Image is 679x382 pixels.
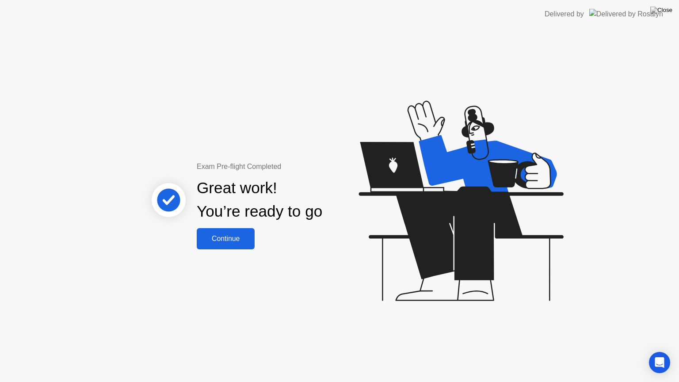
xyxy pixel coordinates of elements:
[197,228,255,249] button: Continue
[197,161,379,172] div: Exam Pre-flight Completed
[650,7,672,14] img: Close
[199,235,252,243] div: Continue
[197,176,322,223] div: Great work! You’re ready to go
[589,9,663,19] img: Delivered by Rosalyn
[649,352,670,373] div: Open Intercom Messenger
[545,9,584,19] div: Delivered by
